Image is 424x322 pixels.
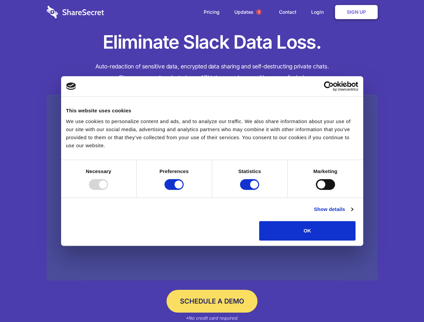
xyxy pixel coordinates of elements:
a: Pricing [197,2,226,22]
div: We use cookies to personalize content and ads, and to analyze our traffic. We also share informat... [66,117,358,150]
strong: Necessary [86,168,111,174]
strong: Marketing [313,168,337,174]
a: Show details [314,205,353,213]
div: This website uses cookies [66,107,358,115]
strong: Preferences [159,168,189,174]
button: OK [259,221,356,240]
a: Sign Up [335,5,378,19]
a: Contact [272,2,303,22]
span: 1 [256,9,262,15]
a: Wistia video thumbnail [47,95,378,281]
a: Schedule a Demo [167,290,257,313]
img: logo [66,83,76,90]
a: Login [304,2,334,22]
a: Usercentrics Cookiebot - opens in a new window [299,81,358,91]
img: logo-wordmark-white-trans-d4663122ce5f474addd5e946df7df03e33cb6a1c49d2221995e7729f52c070b2.svg [47,6,104,18]
h1: Eliminate Slack Data Loss. [47,30,378,54]
strong: Statistics [238,168,261,174]
em: *No credit card required. [186,315,238,321]
h4: Auto-redaction of sensitive data, encrypted data sharing and self-destructing private chats. Shar... [47,61,378,83]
